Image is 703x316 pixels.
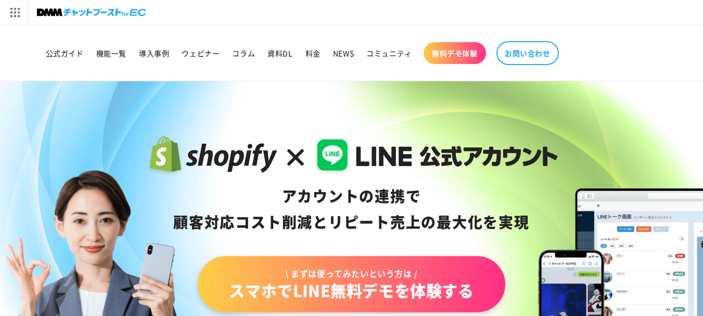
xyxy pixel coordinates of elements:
[229,268,474,279] span: \ まずは使ってみたいという方は /
[198,256,505,312] a: \ まずは使ってみたいという方は /スマホでLINE無料デモを体験する
[305,48,321,58] span: 料金
[360,42,418,64] a: コミュニティ
[299,42,327,64] a: 料金
[424,42,486,64] a: 無料デモ体験
[333,48,354,58] span: NEWS
[182,48,220,58] span: ウェビナー
[327,42,360,64] a: NEWS
[496,41,559,65] a: お問い合わせ
[139,48,169,58] span: 導入事例
[90,42,133,64] a: 機能一覧
[505,48,551,58] span: お問い合わせ
[2,2,28,23] img: サービス
[267,48,292,58] span: 資料DL
[46,48,84,58] span: 公式ガイド
[175,42,226,64] a: ウェビナー
[133,42,175,64] a: 導入事例
[232,48,255,58] span: コラム
[96,48,126,58] span: 機能一覧
[37,5,146,20] img: チャットブーストforEC
[145,183,558,235] div: アカウントの連携で 顧客対応コスト削減と リピート売上の 最大化を実現
[226,42,261,64] a: コラム
[366,48,412,58] span: コミュニティ
[261,42,299,64] a: 資料DL
[432,48,478,58] span: 無料デモ体験
[40,42,90,64] a: 公式ガイド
